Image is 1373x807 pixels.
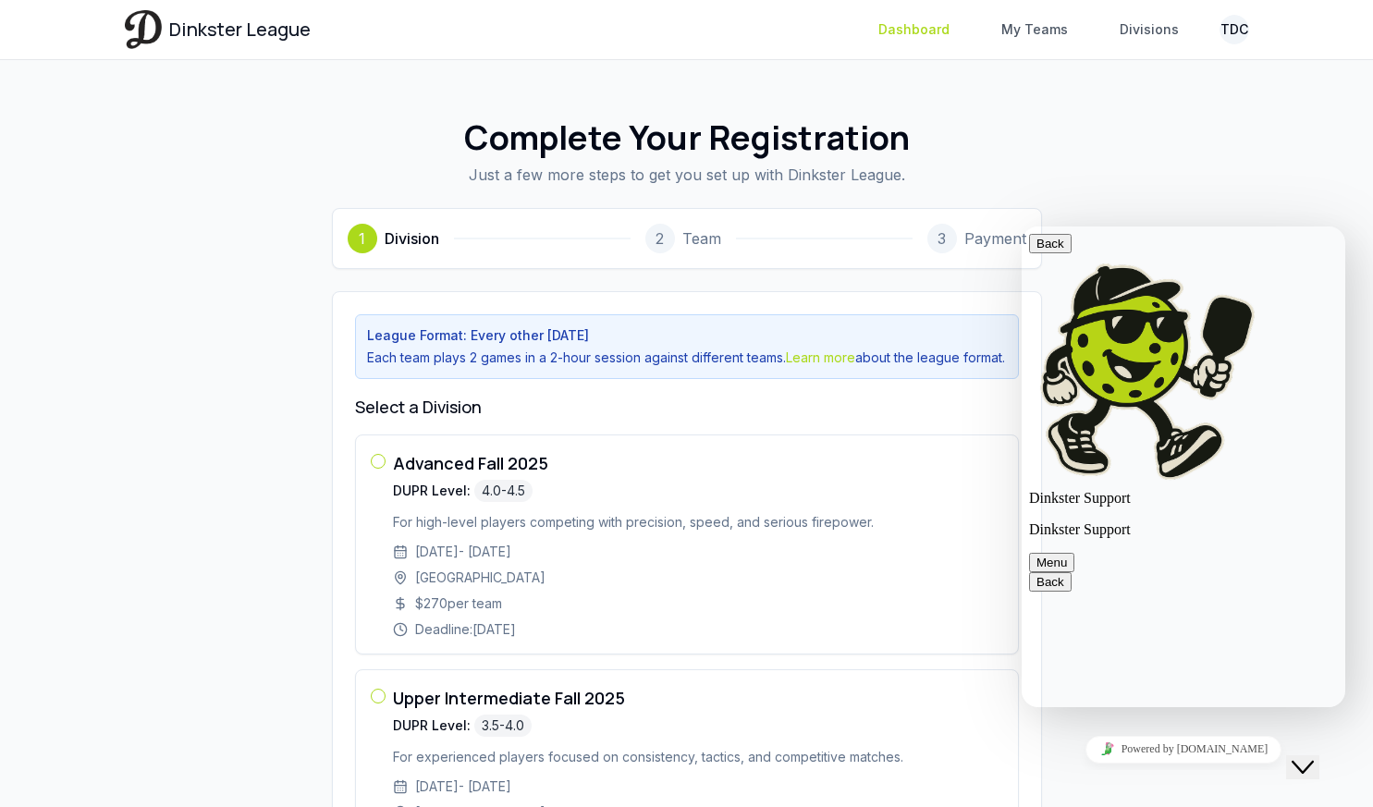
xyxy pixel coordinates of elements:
[990,13,1079,46] a: My Teams
[393,716,471,735] span: DUPR Level:
[367,348,1007,367] p: Each team plays 2 games in a 2-hour session against different teams. about the league format.
[415,543,511,561] span: [DATE] - [DATE]
[415,777,511,796] span: [DATE] - [DATE]
[682,227,721,250] span: Team
[786,349,855,365] a: Learn more
[125,10,162,48] img: Dinkster
[415,594,502,613] span: $ 270 per team
[964,227,1026,250] span: Payment
[355,394,1019,420] h3: Select a Division
[393,450,1003,476] h3: Advanced Fall 2025
[1109,13,1190,46] a: Divisions
[154,119,1220,156] h1: Complete Your Registration
[393,513,1003,532] p: For high-level players competing with precision, speed, and serious firepower.
[415,620,516,639] span: Deadline: [DATE]
[367,326,1007,345] p: League Format: Every other [DATE]
[1220,15,1249,44] button: TDC
[1022,226,1345,707] iframe: chat widget
[1286,724,1345,779] iframe: chat widget
[645,224,675,253] div: 2
[385,227,439,250] span: Division
[393,482,471,500] span: DUPR Level:
[1022,728,1345,770] iframe: chat widget
[474,715,532,737] span: 3.5-4.0
[474,480,533,502] span: 4.0-4.5
[393,685,1003,711] h3: Upper Intermediate Fall 2025
[169,17,311,43] span: Dinkster League
[867,13,961,46] a: Dashboard
[927,224,957,253] div: 3
[125,10,311,48] a: Dinkster League
[415,569,546,587] span: [GEOGRAPHIC_DATA]
[154,164,1220,186] p: Just a few more steps to get you set up with Dinkster League.
[393,748,1003,766] p: For experienced players focused on consistency, tactics, and competitive matches.
[348,224,377,253] div: 1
